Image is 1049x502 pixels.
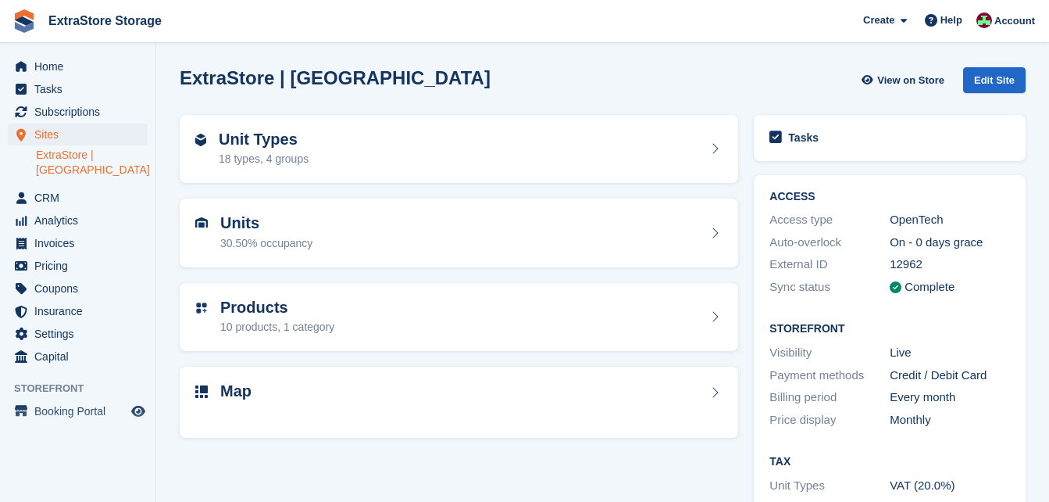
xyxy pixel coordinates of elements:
[34,400,128,422] span: Booking Portal
[34,78,128,100] span: Tasks
[36,148,148,177] a: ExtraStore | [GEOGRAPHIC_DATA]
[859,67,951,93] a: View on Store
[877,73,944,88] span: View on Store
[890,411,1010,429] div: Monthly
[904,278,954,296] div: Complete
[195,385,208,398] img: map-icn-33ee37083ee616e46c38cad1a60f524a97daa1e2b2c8c0bc3eb3415660979fc1.svg
[769,256,890,274] div: External ID
[8,210,148,231] a: menu
[963,67,1026,99] a: Edit Site
[34,101,128,123] span: Subscriptions
[769,389,890,407] div: Billing period
[220,382,252,400] h2: Map
[8,300,148,322] a: menu
[8,400,148,422] a: menu
[940,13,962,28] span: Help
[8,232,148,254] a: menu
[976,13,992,28] img: Chelsea Parker
[195,134,206,146] img: unit-type-icn-2b2737a686de81e16bb02015468b77c625bbabd49415b5ef34ead5e3b44a266d.svg
[34,278,128,299] span: Coupons
[890,344,1010,362] div: Live
[769,323,1010,335] h2: Storefront
[890,389,1010,407] div: Every month
[963,67,1026,93] div: Edit Site
[12,9,36,33] img: stora-icon-8386f47178a22dfd0bd8f6a31ec36ba5ce8667c1dd55bd0f319d3a0aa187defe.svg
[769,477,890,495] div: Unit Types
[769,344,890,362] div: Visibility
[34,210,128,231] span: Analytics
[42,8,168,34] a: ExtraStore Storage
[890,256,1010,274] div: 12962
[890,234,1010,252] div: On - 0 days grace
[195,217,208,228] img: unit-icn-7be61d7bf1b0ce9d3e12c5938cc71ed9869f7b940bace4675aadf7bd6d80202e.svg
[769,367,890,385] div: Payment methods
[180,199,738,267] a: Units 30.50% occupancy
[8,56,148,77] a: menu
[863,13,894,28] span: Create
[220,299,334,317] h2: Products
[769,456,1010,468] h2: Tax
[769,278,890,296] div: Sync status
[220,214,312,232] h2: Units
[34,124,128,145] span: Sites
[195,302,208,314] img: custom-product-icn-752c56ca05d30b4aa98f6f15887a0e09747e85b44ffffa43cff429088544963d.svg
[890,367,1010,385] div: Credit / Debit Card
[769,411,890,429] div: Price display
[769,211,890,229] div: Access type
[180,67,491,88] h2: ExtraStore | [GEOGRAPHIC_DATA]
[769,191,1010,203] h2: ACCESS
[994,13,1035,29] span: Account
[219,151,309,167] div: 18 types, 4 groups
[14,381,155,396] span: Storefront
[788,131,819,145] h2: Tasks
[180,283,738,352] a: Products 10 products, 1 category
[769,234,890,252] div: Auto-overlock
[180,115,738,184] a: Unit Types 18 types, 4 groups
[34,346,128,368] span: Capital
[34,56,128,77] span: Home
[8,101,148,123] a: menu
[220,235,312,252] div: 30.50% occupancy
[219,131,309,149] h2: Unit Types
[34,187,128,209] span: CRM
[180,367,738,438] a: Map
[129,402,148,421] a: Preview store
[34,300,128,322] span: Insurance
[8,255,148,277] a: menu
[890,477,1010,495] div: VAT (20.0%)
[8,278,148,299] a: menu
[8,346,148,368] a: menu
[8,78,148,100] a: menu
[220,319,334,335] div: 10 products, 1 category
[890,211,1010,229] div: OpenTech
[8,323,148,345] a: menu
[34,255,128,277] span: Pricing
[8,124,148,145] a: menu
[8,187,148,209] a: menu
[34,232,128,254] span: Invoices
[34,323,128,345] span: Settings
